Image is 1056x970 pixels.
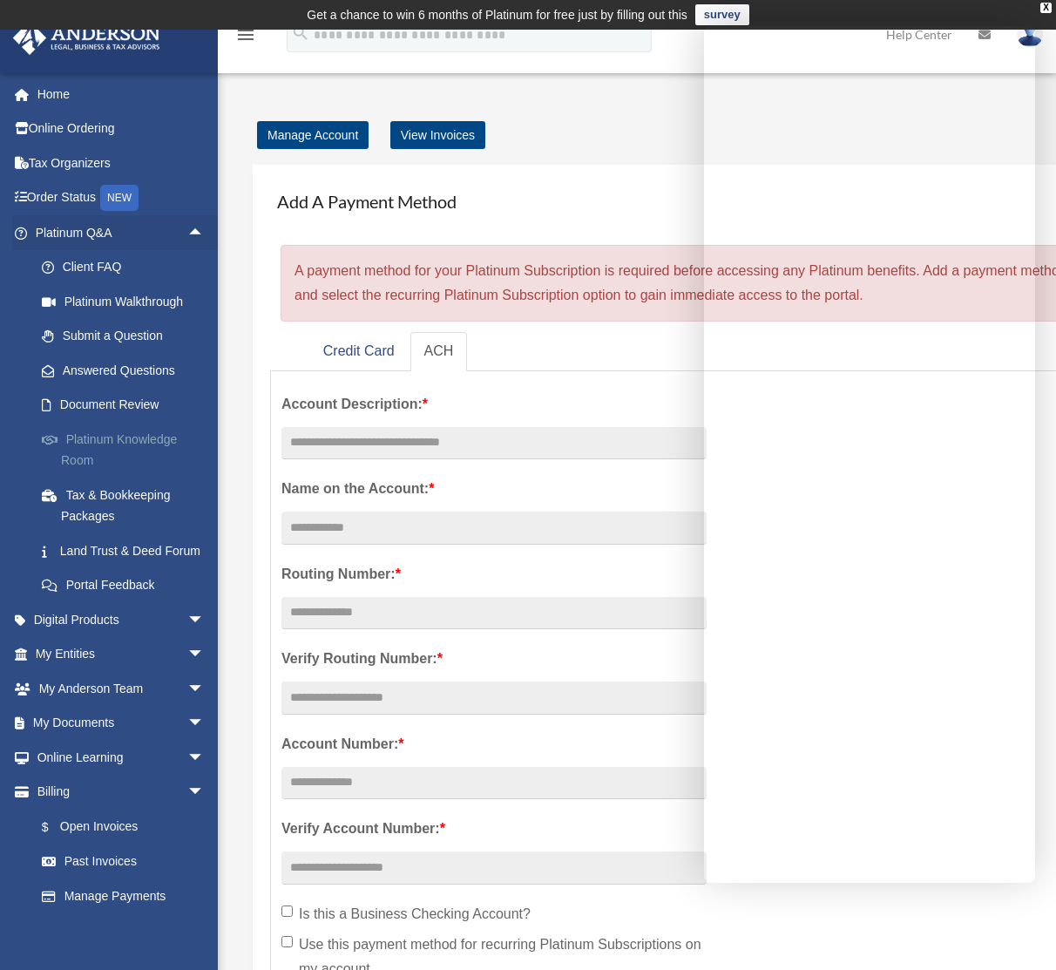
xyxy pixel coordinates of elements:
[24,353,231,388] a: Answered Questions
[187,671,222,707] span: arrow_drop_down
[24,250,231,285] a: Client FAQ
[307,4,687,25] div: Get a chance to win 6 months of Platinum for free just by filling out this
[12,740,231,775] a: Online Learningarrow_drop_down
[187,215,222,251] span: arrow_drop_up
[24,845,231,879] a: Past Invoices
[24,568,231,603] a: Portal Feedback
[12,706,231,741] a: My Documentsarrow_drop_down
[187,775,222,811] span: arrow_drop_down
[12,77,231,112] a: Home
[24,422,231,478] a: Platinum Knowledge Room
[281,936,293,947] input: Use this payment method for recurring Platinum Subscriptions on my account.
[100,185,139,211] div: NEW
[24,319,231,354] a: Submit a Question
[12,602,231,637] a: Digital Productsarrow_drop_down
[8,21,166,55] img: Anderson Advisors Platinum Portal
[235,24,256,45] i: menu
[187,706,222,742] span: arrow_drop_down
[281,477,707,501] label: Name on the Account:
[24,533,231,568] a: Land Trust & Deed Forum
[410,332,468,371] a: ACH
[390,121,485,149] a: View Invoices
[24,478,231,533] a: Tax & Bookkeeping Packages
[281,817,707,841] label: Verify Account Number:
[281,902,707,926] label: Is this a Business Checking Account?
[12,637,231,672] a: My Entitiesarrow_drop_down
[281,392,707,417] label: Account Description:
[187,740,222,776] span: arrow_drop_down
[12,215,231,250] a: Platinum Q&Aarrow_drop_up
[187,637,222,673] span: arrow_drop_down
[309,332,409,371] a: Credit Card
[12,146,231,180] a: Tax Organizers
[257,121,369,149] a: Manage Account
[1040,3,1052,13] div: close
[24,284,231,319] a: Platinum Walkthrough
[281,647,707,671] label: Verify Routing Number:
[695,4,749,25] a: survey
[12,671,231,706] a: My Anderson Teamarrow_drop_down
[291,24,310,43] i: search
[187,602,222,638] span: arrow_drop_down
[281,906,293,917] input: Is this a Business Checking Account?
[12,775,231,810] a: Billingarrow_drop_down
[235,31,256,45] a: menu
[51,817,60,838] span: $
[12,112,231,146] a: Online Ordering
[281,732,707,756] label: Account Number:
[24,878,222,913] a: Manage Payments
[24,809,231,845] a: $Open Invoices
[704,26,1035,883] iframe: Chat Window
[12,180,231,216] a: Order StatusNEW
[24,388,231,423] a: Document Review
[281,562,707,587] label: Routing Number:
